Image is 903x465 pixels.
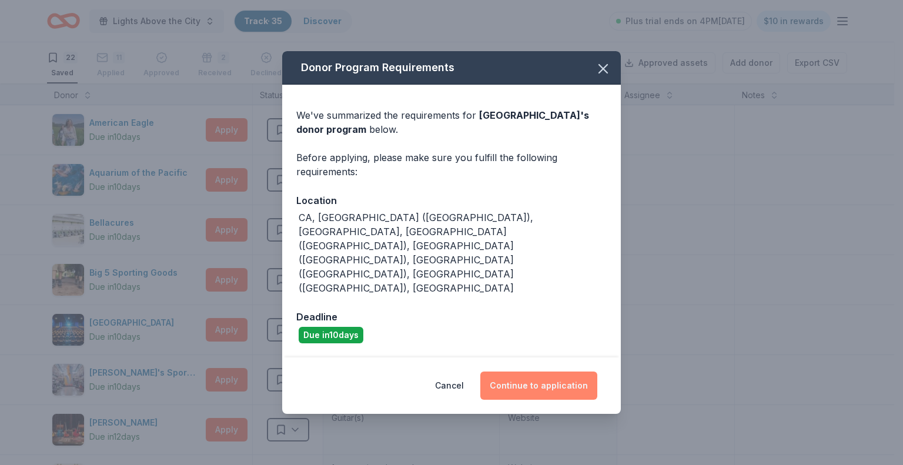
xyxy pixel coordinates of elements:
[296,309,607,325] div: Deadline
[296,108,607,136] div: We've summarized the requirements for below.
[435,372,464,400] button: Cancel
[282,51,621,85] div: Donor Program Requirements
[299,327,363,343] div: Due in 10 days
[480,372,597,400] button: Continue to application
[296,150,607,179] div: Before applying, please make sure you fulfill the following requirements:
[299,210,607,295] div: CA, [GEOGRAPHIC_DATA] ([GEOGRAPHIC_DATA]), [GEOGRAPHIC_DATA], [GEOGRAPHIC_DATA] ([GEOGRAPHIC_DATA...
[296,193,607,208] div: Location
